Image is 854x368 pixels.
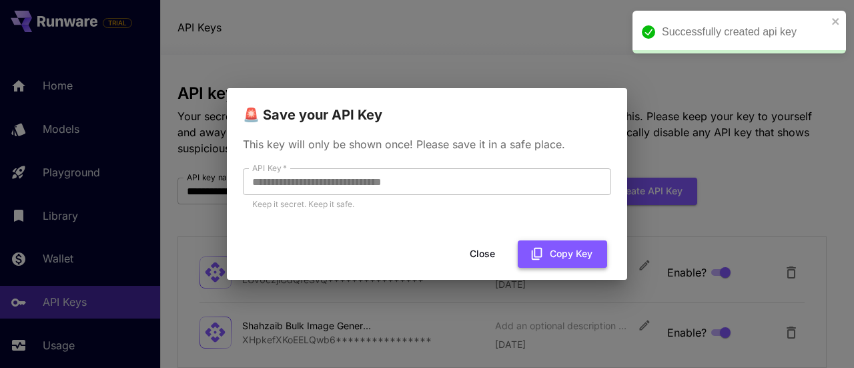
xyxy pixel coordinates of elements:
[252,198,602,211] p: Keep it secret. Keep it safe.
[243,136,611,152] p: This key will only be shown once! Please save it in a safe place.
[831,16,841,27] button: close
[227,88,627,126] h2: 🚨 Save your API Key
[252,162,287,174] label: API Key
[518,240,607,268] button: Copy Key
[452,240,512,268] button: Close
[662,24,827,40] div: Successfully created api key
